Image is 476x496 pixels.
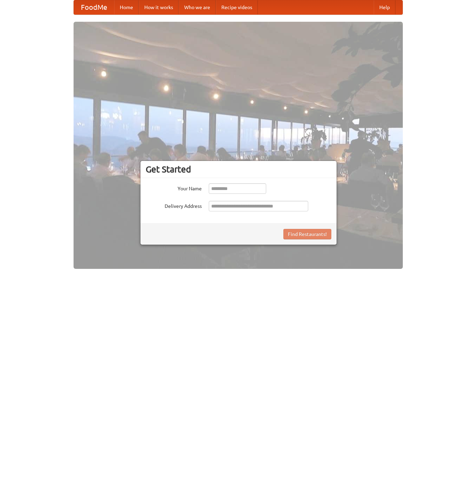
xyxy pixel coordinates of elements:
[146,164,331,175] h3: Get Started
[146,201,202,210] label: Delivery Address
[179,0,216,14] a: Who we are
[283,229,331,239] button: Find Restaurants!
[216,0,258,14] a: Recipe videos
[374,0,395,14] a: Help
[74,0,114,14] a: FoodMe
[114,0,139,14] a: Home
[146,183,202,192] label: Your Name
[139,0,179,14] a: How it works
